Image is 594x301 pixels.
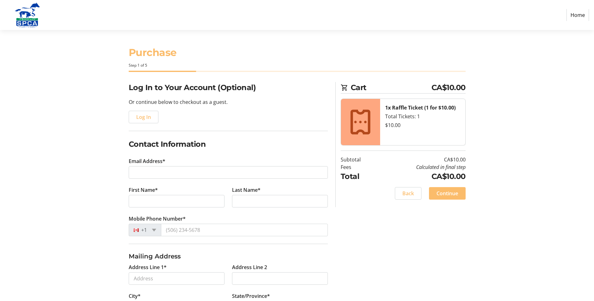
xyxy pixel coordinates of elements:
[232,263,267,271] label: Address Line 2
[402,190,414,197] span: Back
[385,113,460,120] div: Total Tickets: 1
[232,186,261,194] label: Last Name*
[429,187,466,200] button: Continue
[385,121,460,129] div: $10.00
[129,252,328,261] h3: Mailing Address
[129,186,158,194] label: First Name*
[5,3,49,28] img: Alberta SPCA's Logo
[129,82,328,93] h2: Log In to Your Account (Optional)
[129,63,466,68] div: Step 1 of 5
[395,187,421,200] button: Back
[377,171,466,182] td: CA$10.00
[385,104,456,111] strong: 1x Raffle Ticket (1 for $10.00)
[129,272,225,285] input: Address
[232,292,270,300] label: State/Province*
[129,45,466,60] h1: Purchase
[436,190,458,197] span: Continue
[129,139,328,150] h2: Contact Information
[566,9,589,21] a: Home
[136,113,151,121] span: Log In
[341,171,377,182] td: Total
[341,156,377,163] td: Subtotal
[129,215,186,222] label: Mobile Phone Number*
[129,292,141,300] label: City*
[377,156,466,163] td: CA$10.00
[161,224,328,236] input: (506) 234-5678
[351,82,431,93] span: Cart
[129,98,328,106] p: Or continue below to checkout as a guest.
[377,163,466,171] td: Calculated in final step
[129,263,167,271] label: Address Line 1*
[129,157,165,165] label: Email Address*
[129,111,158,123] button: Log In
[341,163,377,171] td: Fees
[431,82,466,93] span: CA$10.00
